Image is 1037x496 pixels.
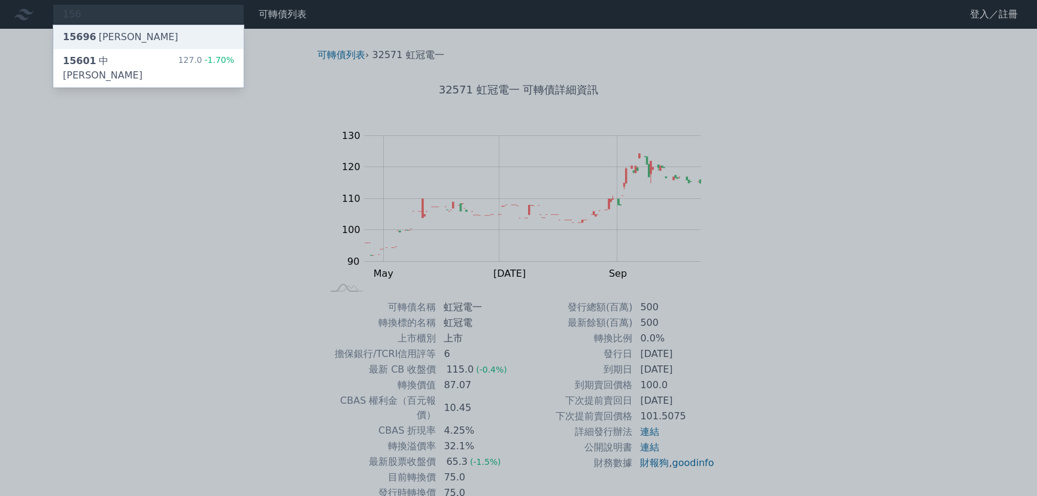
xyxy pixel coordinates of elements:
[178,54,234,83] div: 127.0
[63,54,178,83] div: 中[PERSON_NAME]
[63,31,96,43] span: 15696
[53,49,244,87] a: 15601中[PERSON_NAME] 127.0-1.70%
[202,55,234,65] span: -1.70%
[53,25,244,49] a: 15696[PERSON_NAME]
[63,30,178,44] div: [PERSON_NAME]
[63,55,96,66] span: 15601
